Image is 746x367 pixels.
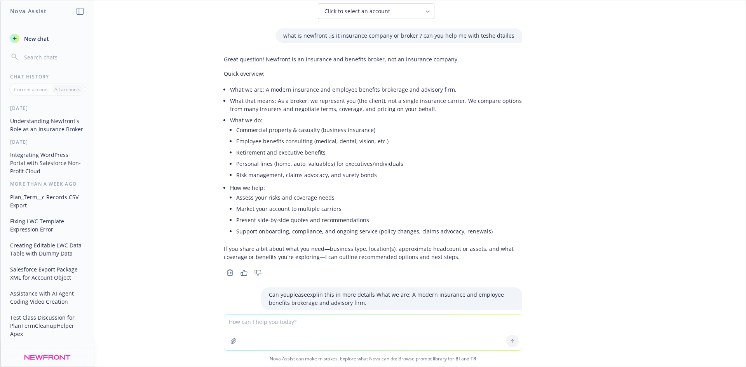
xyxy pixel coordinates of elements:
span: Click to select an account [324,7,390,15]
li: How we help: [230,182,522,238]
li: What we are: A modern insurance and employee benefits brokerage and advisory firm. [230,84,522,95]
svg: Copy to clipboard [227,269,234,276]
button: Salesforce Export Package XML for Account Object [7,263,87,284]
li: Market your account to multiple carriers [236,203,522,214]
div: Chat History [1,73,94,80]
p: Current account [14,86,49,93]
li: What that means: As a broker, we represent you (the client), not a single insurance carrier. We c... [230,95,522,115]
span: Nova Assist can make mistakes. Explore what Nova can do: Browse prompt library for and [3,351,743,367]
li: Commercial property & casualty (business insurance) [236,124,522,136]
div: [DATE] [1,105,94,111]
p: what is newfront ,is it insurance company or broker ? can you help me with teshe dtailes [283,31,514,40]
p: Great question! Newfront is an insurance and benefits broker, not an insurance company. [224,55,522,63]
p: If you share a bit about what you need—business type, location(s), approximate headcount or asset... [224,245,522,261]
input: Search chats [23,52,84,63]
div: More than a week ago [1,181,94,187]
button: Click to select an account [318,3,434,19]
li: Risk management, claims advocacy, and surety bonds [236,169,522,181]
button: Thumbs down [252,267,264,278]
li: Present side‑by‑side quotes and recommendations [236,214,522,226]
p: All accounts [54,86,80,93]
p: Can youpleaseexplin this in more details What we are: A modern insurance and employee benefits br... [269,290,514,307]
div: [DATE] [1,139,94,145]
a: BI [455,355,460,362]
button: Test Class Discussion for PlanTermCleanupHelper Apex [7,311,87,340]
h1: Nova Assist [10,7,47,15]
button: Plan_Term__c Records CSV Export [7,191,87,212]
li: Retirement and executive benefits [236,147,522,158]
button: Fixing LWC Template Expression Error [7,215,87,236]
li: What we do: [230,115,522,182]
li: Support onboarding, compliance, and ongoing service (policy changes, claims advocacy, renewals) [236,226,522,237]
li: Personal lines (home, auto, valuables) for executives/individuals [236,158,522,169]
button: Understanding Newfront's Role as an Insurance Broker [7,115,87,136]
button: New chat [7,31,87,45]
button: Creating Editable LWC Data Table with Dummy Data [7,239,87,260]
li: Employee benefits consulting (medical, dental, vision, etc.) [236,136,522,147]
span: New chat [23,35,49,43]
button: Integrating WordPress Portal with Salesforce Non-Profit Cloud [7,148,87,177]
li: Assess your risks and coverage needs [236,192,522,203]
p: Quick overview: [224,70,522,78]
button: Assistance with AI Agent Coding Video Creation [7,287,87,308]
a: TR [471,355,476,362]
